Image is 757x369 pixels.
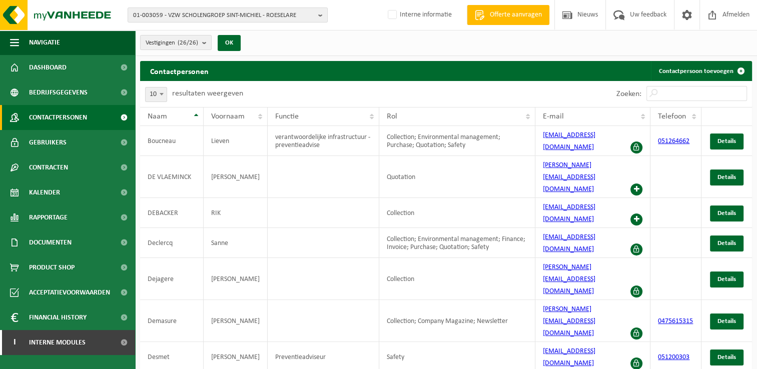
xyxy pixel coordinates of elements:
a: [PERSON_NAME][EMAIL_ADDRESS][DOMAIN_NAME] [543,161,595,193]
span: Voornaam [211,112,245,120]
a: [PERSON_NAME][EMAIL_ADDRESS][DOMAIN_NAME] [543,263,595,295]
td: [PERSON_NAME] [204,156,268,198]
span: Kalender [29,180,60,205]
span: Telefoon [658,112,686,120]
span: Dashboard [29,55,67,80]
label: Zoeken: [616,90,641,98]
span: Contactpersonen [29,105,87,130]
td: Boucneau [140,126,204,156]
a: [EMAIL_ADDRESS][DOMAIN_NAME] [543,131,595,151]
td: DE VLAEMINCK [140,156,204,198]
label: Interne informatie [386,7,452,22]
a: 0475615315 [658,317,693,325]
td: Declercq [140,228,204,258]
button: 01-003059 - VZW SCHOLENGROEP SINT-MICHIEL - ROESELARE [128,7,328,22]
a: [EMAIL_ADDRESS][DOMAIN_NAME] [543,347,595,367]
span: Details [717,240,736,246]
span: Product Shop [29,255,75,280]
span: Contracten [29,155,68,180]
count: (26/26) [178,39,198,46]
span: Details [717,210,736,216]
span: Financial History [29,305,87,330]
label: resultaten weergeven [172,89,243,97]
td: Collection; Company Magazine; Newsletter [379,300,535,342]
a: Details [710,205,743,221]
td: Sanne [204,228,268,258]
span: I [10,330,19,355]
td: Collection [379,198,535,228]
td: [PERSON_NAME] [204,258,268,300]
span: 01-003059 - VZW SCHOLENGROEP SINT-MICHIEL - ROESELARE [133,8,314,23]
td: Dejagere [140,258,204,300]
button: Vestigingen(26/26) [140,35,212,50]
span: Offerte aanvragen [487,10,544,20]
span: 10 [145,87,167,102]
span: Bedrijfsgegevens [29,80,88,105]
a: Details [710,169,743,185]
span: 10 [146,87,167,101]
td: Collection; Environmental management; Finance; Invoice; Purchase; Quotation; Safety [379,228,535,258]
span: Functie [275,112,299,120]
a: [EMAIL_ADDRESS][DOMAIN_NAME] [543,203,595,223]
span: Acceptatievoorwaarden [29,280,110,305]
a: Details [710,271,743,287]
td: Quotation [379,156,535,198]
td: Demasure [140,300,204,342]
td: Lieven [204,126,268,156]
h2: Contactpersonen [140,61,219,80]
td: Collection [379,258,535,300]
a: Details [710,349,743,365]
span: Details [717,174,736,180]
span: Details [717,138,736,144]
span: Interne modules [29,330,86,355]
span: E-mail [543,112,564,120]
span: Details [717,276,736,282]
span: Documenten [29,230,72,255]
span: Vestigingen [146,35,198,50]
td: verantwoordelijke infrastructuur - preventieadvise [268,126,379,156]
span: Details [717,354,736,360]
a: Contactpersoon toevoegen [651,61,751,81]
td: Collection; Environmental management; Purchase; Quotation; Safety [379,126,535,156]
span: Navigatie [29,30,60,55]
span: Rol [387,112,397,120]
a: 051264662 [658,137,689,145]
a: 051200303 [658,353,689,361]
span: Gebruikers [29,130,67,155]
a: Details [710,235,743,251]
a: Details [710,313,743,329]
span: Rapportage [29,205,68,230]
a: Offerte aanvragen [467,5,549,25]
td: RIK [204,198,268,228]
button: OK [218,35,241,51]
a: [PERSON_NAME][EMAIL_ADDRESS][DOMAIN_NAME] [543,305,595,337]
td: DEBACKER [140,198,204,228]
a: Details [710,133,743,149]
a: [EMAIL_ADDRESS][DOMAIN_NAME] [543,233,595,253]
span: Details [717,318,736,324]
td: [PERSON_NAME] [204,300,268,342]
span: Naam [148,112,167,120]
